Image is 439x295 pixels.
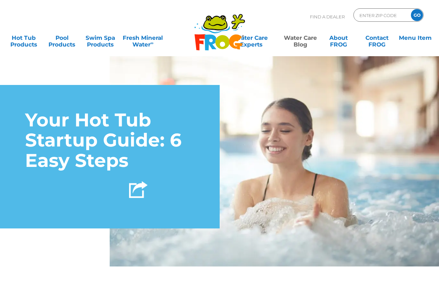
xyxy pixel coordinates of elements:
[25,110,195,171] h1: Your Hot Tub Startup Guide: 6 Easy Steps
[25,176,58,203] a: Facebook
[360,31,394,44] a: ContactFROG
[150,40,153,45] sup: ∞
[411,9,423,21] input: GO
[83,31,117,44] a: Swim SpaProducts
[58,176,91,203] a: Twitter
[283,31,317,44] a: Water CareBlog
[122,31,164,44] a: Fresh MineralWater∞
[398,31,432,44] a: Menu Item
[224,31,279,44] a: Water CareExperts
[45,31,79,44] a: PoolProducts
[91,176,123,203] a: Email
[7,31,41,44] a: Hot TubProducts
[322,31,356,44] a: AboutFROG
[359,10,404,20] input: Zip Code Form
[129,181,147,198] img: Share
[310,8,345,25] p: Find A Dealer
